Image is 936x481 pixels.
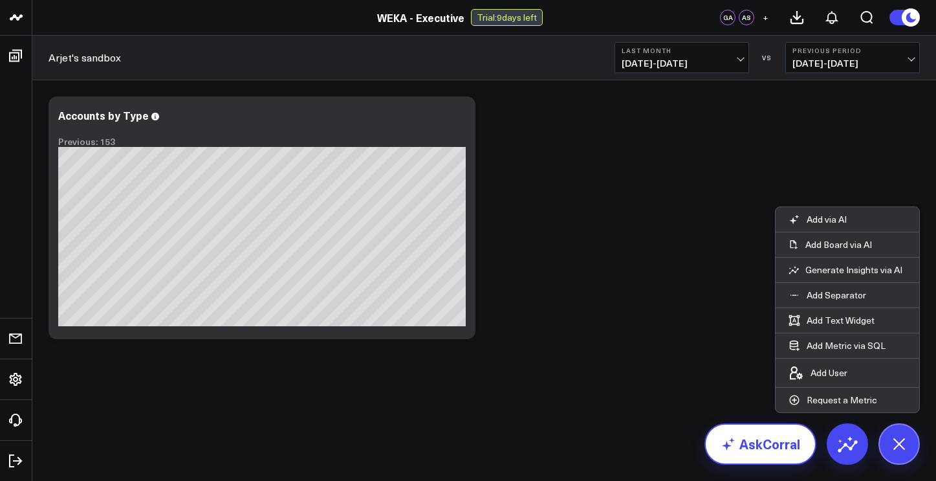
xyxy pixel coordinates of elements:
a: Arjet's sandbox [49,50,121,65]
button: Add Text Widget [776,308,887,333]
a: AskCorral [704,423,816,465]
div: Trial: 9 days left [471,9,543,26]
button: Add User [776,359,860,387]
button: Add Board via AI [776,232,919,257]
span: + [763,13,768,22]
p: Add via AI [807,214,847,225]
div: Previous: 153 [58,137,466,147]
div: GA [720,10,735,25]
div: VS [756,54,779,62]
span: [DATE] - [DATE] [792,58,913,69]
b: Previous Period [792,47,913,54]
button: Request a Metric [776,388,890,412]
p: Add Board via AI [805,239,872,251]
button: Last Month[DATE]-[DATE] [615,42,749,73]
p: Add User [811,367,847,379]
button: Previous Period[DATE]-[DATE] [785,42,920,73]
p: Add Separator [807,289,866,301]
p: Generate Insights via AI [805,264,902,276]
div: Accounts by Type [58,108,149,122]
button: Generate Insights via AI [776,258,919,282]
span: [DATE] - [DATE] [622,58,742,69]
a: WEKA - Executive [377,10,464,25]
b: Last Month [622,47,742,54]
button: Add via AI [776,207,860,232]
p: Request a Metric [807,394,877,406]
button: Add Metric via SQL [776,333,898,358]
button: + [757,10,773,25]
button: Add Separator [776,283,879,308]
div: AS [739,10,754,25]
